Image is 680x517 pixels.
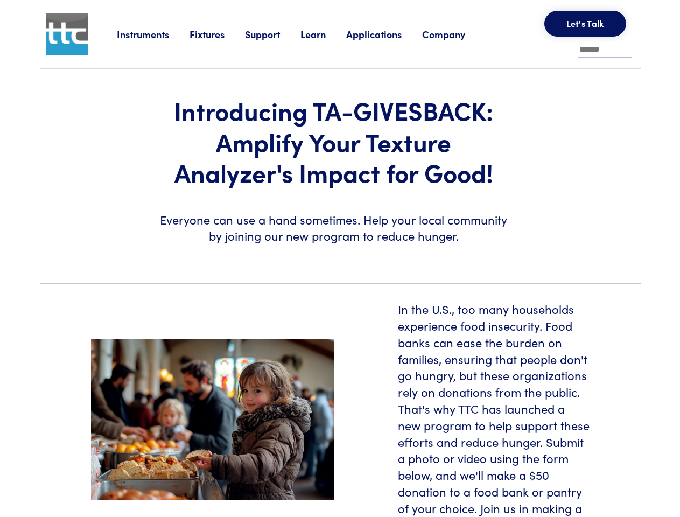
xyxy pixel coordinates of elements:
[46,13,88,55] img: ttc_logo_1x1_v1.0.png
[422,27,486,41] a: Company
[346,27,422,41] a: Applications
[91,339,334,501] img: food-pantry-header.jpeg
[117,27,190,41] a: Instruments
[190,27,245,41] a: Fixtures
[157,212,510,245] h6: Everyone can use a hand sometimes. Help your local community by joining our new program to reduce...
[157,95,510,188] h1: Introducing TA-GIVESBACK: Amplify Your Texture Analyzer's Impact for Good!
[300,27,346,41] a: Learn
[245,27,300,41] a: Support
[544,11,626,37] button: Let's Talk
